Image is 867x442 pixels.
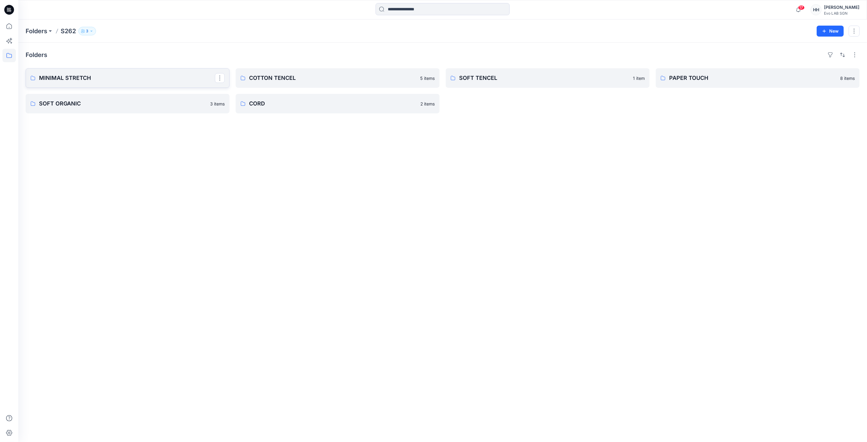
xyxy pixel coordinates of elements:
p: COTTON TENCEL [249,74,416,82]
button: New [817,26,844,37]
span: 17 [798,5,805,10]
p: 2 items [420,101,435,107]
a: Folders [26,27,47,35]
p: SOFT ORGANIC [39,99,206,108]
p: 8 items [840,75,855,81]
p: 1 item [633,75,645,81]
p: 3 items [210,101,225,107]
a: SOFT ORGANIC3 items [26,94,230,113]
a: COTTON TENCEL5 items [236,68,440,88]
a: MINIMAL STRETCH [26,68,230,88]
a: PAPER TOUCH8 items [656,68,860,88]
p: CORD [249,99,417,108]
a: SOFT TENCEL1 item [446,68,650,88]
a: CORD2 items [236,94,440,113]
div: HH [811,4,822,15]
p: 5 items [420,75,435,81]
p: PAPER TOUCH [669,74,837,82]
div: Evo LAB SGN [824,11,859,16]
p: SOFT TENCEL [459,74,629,82]
p: S262 [61,27,76,35]
button: 3 [78,27,96,35]
p: 3 [86,28,88,34]
h4: Folders [26,51,47,59]
p: MINIMAL STRETCH [39,74,215,82]
div: [PERSON_NAME] [824,4,859,11]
